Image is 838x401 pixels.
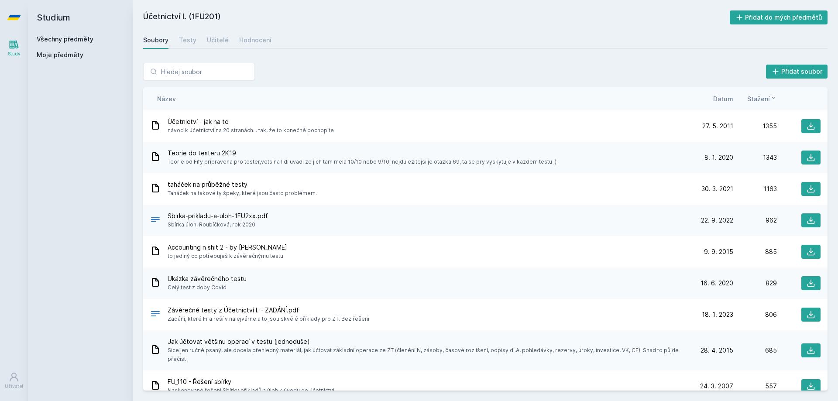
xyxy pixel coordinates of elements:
a: Uživatel [2,367,26,394]
span: 18. 1. 2023 [702,310,733,319]
button: Přidat soubor [766,65,828,79]
div: 1343 [733,153,777,162]
div: PDF [150,214,161,227]
div: 962 [733,216,777,225]
span: Teorie od Fify pripravena pro tester,vetsina lidi uvadi ze jich tam mela 10/10 nebo 9/10, nejdule... [168,158,556,166]
span: 30. 3. 2021 [701,185,733,193]
span: 9. 9. 2015 [704,247,733,256]
span: 24. 3. 2007 [700,382,733,391]
span: návod k účetnictví na 20 stranách... tak, že to konečně pochopíte [168,126,334,135]
a: Hodnocení [239,31,271,49]
span: Závěrečné testy z Účetnictví I. - ZADÁNÍ.pdf [168,306,369,315]
span: Naskenované řešení Sbírky příkladů a úloh k úvodu do účetnictví [168,386,334,395]
span: Účetnictví - jak na to [168,117,334,126]
div: Soubory [143,36,168,45]
div: Hodnocení [239,36,271,45]
a: Všechny předměty [37,35,93,43]
span: 22. 9. 2022 [701,216,733,225]
a: Učitelé [207,31,229,49]
div: 685 [733,346,777,355]
div: 1355 [733,122,777,130]
button: Název [157,94,176,103]
span: 28. 4. 2015 [701,346,733,355]
span: Sice jen ručně psaný, ale docela přehledný materiál, jak účtovat základní operace ze ZT (členění ... [168,346,686,363]
button: Datum [713,94,733,103]
span: Sbirka-prikladu-a-uloh-1FU2xx.pdf [168,212,268,220]
span: 16. 6. 2020 [701,279,733,288]
div: 1163 [733,185,777,193]
div: Uživatel [5,383,23,390]
span: Taháček na takové ty špeky, které jsou často problémem. [168,189,317,198]
div: Testy [179,36,196,45]
span: Stažení [747,94,770,103]
button: Stažení [747,94,777,103]
span: 8. 1. 2020 [704,153,733,162]
div: 829 [733,279,777,288]
span: Moje předměty [37,51,83,59]
span: taháček na průběžné testy [168,180,317,189]
input: Hledej soubor [143,63,255,80]
a: Testy [179,31,196,49]
span: Teorie do testeru 2K19 [168,149,556,158]
span: Ukázka závěrečného testu [168,274,247,283]
span: Celý test z doby Covid [168,283,247,292]
div: 557 [733,382,777,391]
span: Accounting n shit 2 - by [PERSON_NAME] [168,243,287,252]
span: Jak účtovat většinu operací v testu (jednoduše) [168,337,686,346]
div: Study [8,51,21,57]
div: PDF [150,308,161,321]
span: 27. 5. 2011 [702,122,733,130]
div: Učitelé [207,36,229,45]
span: Sbírka úloh, Roubíčková, rok 2020 [168,220,268,229]
span: FU_110 - Řešení sbírky [168,377,334,386]
span: to jediný co potřebuješ k závěrečnýmu testu [168,252,287,260]
a: Study [2,35,26,62]
button: Přidat do mých předmětů [730,10,828,24]
div: 806 [733,310,777,319]
h2: Účetnictví I. (1FU201) [143,10,730,24]
div: 885 [733,247,777,256]
span: Zadání, které Fifa řeší v nalejvárne a to jsou skvělé příklady pro ZT. Bez řešení [168,315,369,323]
a: Soubory [143,31,168,49]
